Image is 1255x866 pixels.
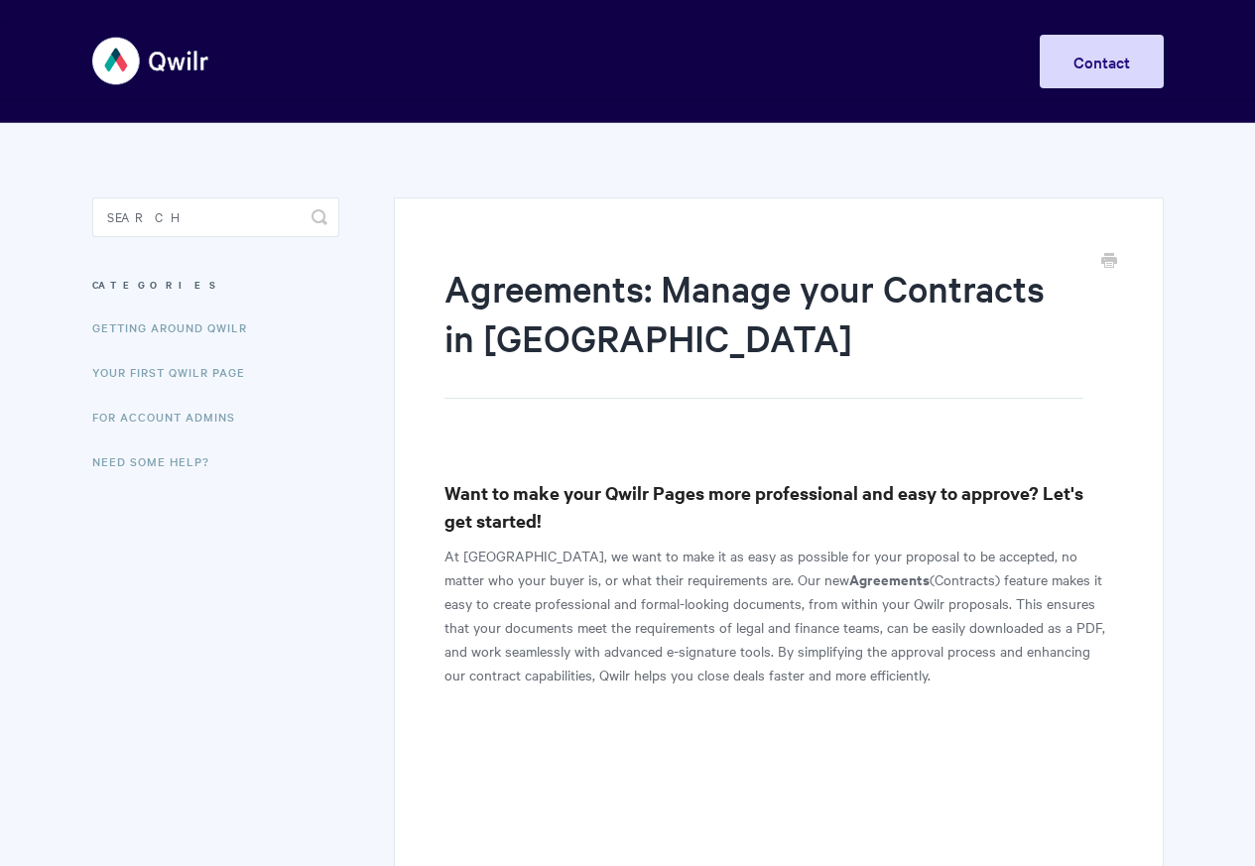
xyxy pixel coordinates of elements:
a: Contact [1040,35,1164,88]
a: Need Some Help? [92,441,224,481]
p: At [GEOGRAPHIC_DATA], we want to make it as easy as possible for your proposal to be accepted, no... [444,544,1112,686]
b: Agreements [849,568,930,589]
h3: Categories [92,267,339,303]
a: Print this Article [1101,251,1117,273]
a: Your First Qwilr Page [92,352,260,392]
a: Getting Around Qwilr [92,308,262,347]
a: For Account Admins [92,397,250,436]
h3: Want to make your Qwilr Pages more professional and easy to approve? Let's get started! [444,479,1112,535]
img: Qwilr Help Center [92,24,210,98]
h1: Agreements: Manage your Contracts in [GEOGRAPHIC_DATA] [444,263,1082,399]
input: Search [92,197,339,237]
